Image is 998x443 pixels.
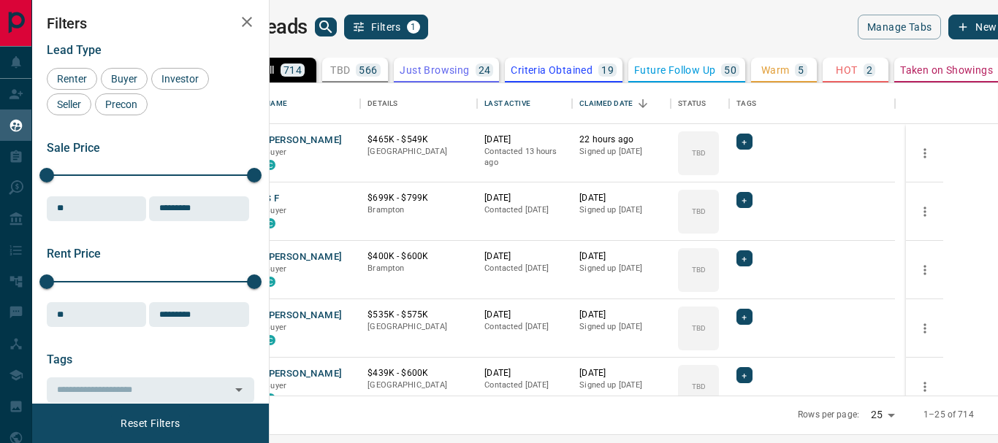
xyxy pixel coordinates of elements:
[798,65,804,75] p: 5
[265,309,342,323] button: [PERSON_NAME]
[367,134,470,146] p: $465K - $549K
[866,65,872,75] p: 2
[265,250,342,264] button: [PERSON_NAME]
[484,321,565,333] p: Contacted [DATE]
[692,323,706,334] p: TBD
[914,142,936,164] button: more
[736,250,752,266] div: +
[360,83,477,124] div: Details
[601,65,614,75] p: 19
[315,18,337,36] button: search button
[671,83,729,124] div: Status
[729,83,895,124] div: Tags
[265,367,342,381] button: [PERSON_NAME]
[47,93,91,115] div: Seller
[265,218,275,228] div: condos.ca
[484,263,565,274] p: Contacted [DATE]
[367,146,470,158] p: [GEOGRAPHIC_DATA]
[742,251,747,266] span: +
[265,206,286,215] span: Buyer
[633,93,653,114] button: Sort
[484,250,565,263] p: [DATE]
[579,204,663,216] p: Signed up [DATE]
[265,83,287,124] div: Name
[265,277,275,287] div: condos.ca
[579,134,663,146] p: 22 hours ago
[95,93,148,115] div: Precon
[156,73,204,85] span: Investor
[736,83,756,124] div: Tags
[408,22,419,32] span: 1
[484,367,565,380] p: [DATE]
[579,146,663,158] p: Signed up [DATE]
[724,65,736,75] p: 50
[229,380,249,400] button: Open
[367,321,470,333] p: [GEOGRAPHIC_DATA]
[836,65,857,75] p: HOT
[579,263,663,274] p: Signed up [DATE]
[484,309,565,321] p: [DATE]
[265,264,286,274] span: Buyer
[484,134,565,146] p: [DATE]
[692,381,706,392] p: TBD
[367,263,470,274] p: Brampton
[579,250,663,263] p: [DATE]
[367,309,470,321] p: $535K - $575K
[367,367,470,380] p: $439K - $600K
[265,160,275,170] div: condos.ca
[400,65,469,75] p: Just Browsing
[479,65,491,75] p: 24
[742,134,747,149] span: +
[511,65,593,75] p: Criteria Obtained
[742,309,747,324] span: +
[477,83,572,124] div: Last Active
[367,250,470,263] p: $400K - $600K
[634,65,715,75] p: Future Follow Up
[761,65,790,75] p: Warm
[484,146,565,169] p: Contacted 13 hours ago
[52,99,86,110] span: Seller
[47,43,102,57] span: Lead Type
[736,367,752,383] div: +
[265,323,286,332] span: Buyer
[47,15,254,32] h2: Filters
[692,206,706,217] p: TBD
[367,192,470,204] p: $699K - $799K
[484,192,565,204] p: [DATE]
[572,83,671,124] div: Claimed Date
[47,247,101,261] span: Rent Price
[736,134,752,150] div: +
[265,335,275,345] div: condos.ca
[914,259,936,281] button: more
[367,83,397,124] div: Details
[579,192,663,204] p: [DATE]
[914,317,936,339] button: more
[742,368,747,382] span: +
[579,321,663,333] p: Signed up [DATE]
[900,65,993,75] p: Taken on Showings
[579,367,663,380] p: [DATE]
[484,204,565,216] p: Contacted [DATE]
[330,65,350,75] p: TBD
[579,309,663,321] p: [DATE]
[367,380,470,391] p: [GEOGRAPHIC_DATA]
[151,68,209,90] div: Investor
[692,147,706,158] p: TBD
[106,73,142,85] span: Buyer
[798,409,859,421] p: Rows per page:
[47,141,100,155] span: Sale Price
[359,65,377,75] p: 566
[914,201,936,223] button: more
[265,147,286,157] span: Buyer
[692,264,706,275] p: TBD
[258,83,360,124] div: Name
[265,134,342,147] button: [PERSON_NAME]
[923,409,973,421] p: 1–25 of 714
[265,393,275,404] div: condos.ca
[579,83,633,124] div: Claimed Date
[484,83,530,124] div: Last Active
[283,65,302,75] p: 714
[52,73,92,85] span: Renter
[100,99,142,110] span: Precon
[344,15,428,39] button: Filters1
